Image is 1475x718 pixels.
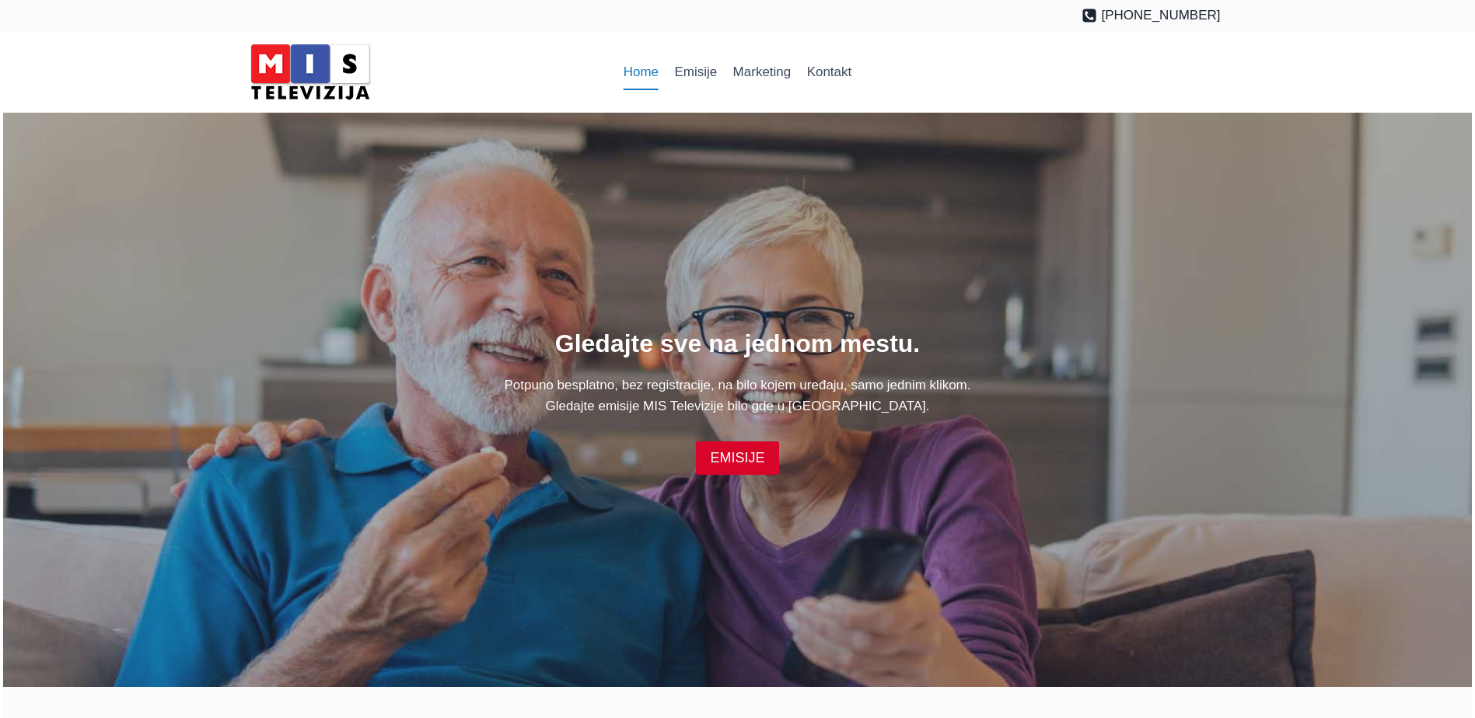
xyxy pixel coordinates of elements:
[1082,5,1221,26] a: [PHONE_NUMBER]
[725,54,799,91] a: Marketing
[1101,5,1220,26] span: [PHONE_NUMBER]
[244,39,376,105] img: MIS Television
[255,325,1221,362] h1: Gledajte sve na jednom mestu.
[799,54,859,91] a: Kontakt
[616,54,667,91] a: Home
[696,441,778,475] a: EMISIJE
[255,375,1221,417] p: Potpuno besplatno, bez registracije, na bilo kojem uređaju, samo jednim klikom. Gledajte emisije ...
[666,54,725,91] a: Emisije
[616,54,860,91] nav: Primary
